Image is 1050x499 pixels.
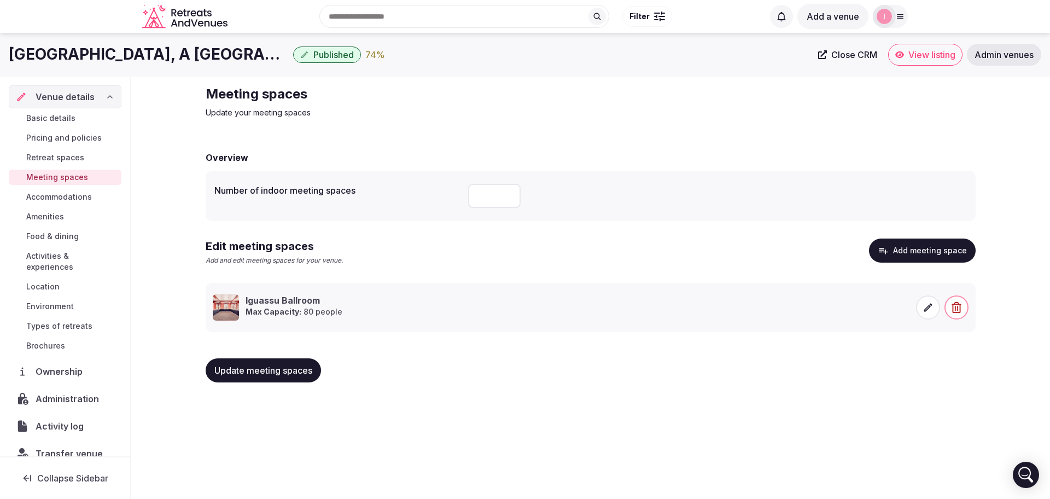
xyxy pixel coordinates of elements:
[365,48,385,61] button: 74%
[37,473,108,484] span: Collapse Sidebar
[9,150,121,165] a: Retreat spaces
[313,49,354,60] span: Published
[26,321,92,332] span: Types of retreats
[9,466,121,490] button: Collapse Sidebar
[9,170,121,185] a: Meeting spaces
[9,209,121,224] a: Amenities
[9,318,121,334] a: Types of retreats
[797,4,868,29] button: Add a venue
[967,44,1041,66] a: Admin venues
[831,49,877,60] span: Close CRM
[9,44,289,65] h1: [GEOGRAPHIC_DATA], A [GEOGRAPHIC_DATA], [GEOGRAPHIC_DATA]
[26,152,84,163] span: Retreat spaces
[9,338,121,353] a: Brochures
[26,113,75,124] span: Basic details
[365,48,385,61] div: 74 %
[246,294,342,306] h3: Iguassu Ballroom
[9,279,121,294] a: Location
[206,151,248,164] h2: Overview
[142,4,230,29] a: Visit the homepage
[142,4,230,29] svg: Retreats and Venues company logo
[206,85,573,103] h2: Meeting spaces
[214,186,459,195] label: Number of indoor meeting spaces
[908,49,955,60] span: View listing
[36,90,95,103] span: Venue details
[206,256,343,265] p: Add and edit meeting spaces for your venue.
[622,6,672,27] button: Filter
[36,447,103,460] span: Transfer venue
[9,299,121,314] a: Environment
[214,365,312,376] span: Update meeting spaces
[206,239,343,254] h2: Edit meeting spaces
[246,307,301,316] strong: Max Capacity:
[9,442,121,465] button: Transfer venue
[9,248,121,275] a: Activities & experiences
[246,306,342,317] p: 80 people
[975,49,1034,60] span: Admin venues
[206,358,321,382] button: Update meeting spaces
[26,281,60,292] span: Location
[206,107,573,118] p: Update your meeting spaces
[9,229,121,244] a: Food & dining
[9,415,121,438] a: Activity log
[888,44,962,66] a: View listing
[26,211,64,222] span: Amenities
[9,130,121,146] a: Pricing and policies
[9,360,121,383] a: Ownership
[26,251,117,272] span: Activities & experiences
[26,340,65,351] span: Brochures
[9,189,121,205] a: Accommodations
[26,301,74,312] span: Environment
[877,9,892,24] img: jen-7867
[36,392,103,405] span: Administration
[26,231,79,242] span: Food & dining
[293,47,361,63] button: Published
[869,239,976,263] button: Add meeting space
[1013,462,1039,488] div: Open Intercom Messenger
[9,387,121,410] a: Administration
[36,365,87,378] span: Ownership
[797,11,868,22] a: Add a venue
[629,11,650,22] span: Filter
[213,294,239,321] img: Iguassu Ballroom
[812,44,884,66] a: Close CRM
[26,192,92,202] span: Accommodations
[26,172,88,183] span: Meeting spaces
[26,132,102,143] span: Pricing and policies
[9,111,121,126] a: Basic details
[36,420,88,433] span: Activity log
